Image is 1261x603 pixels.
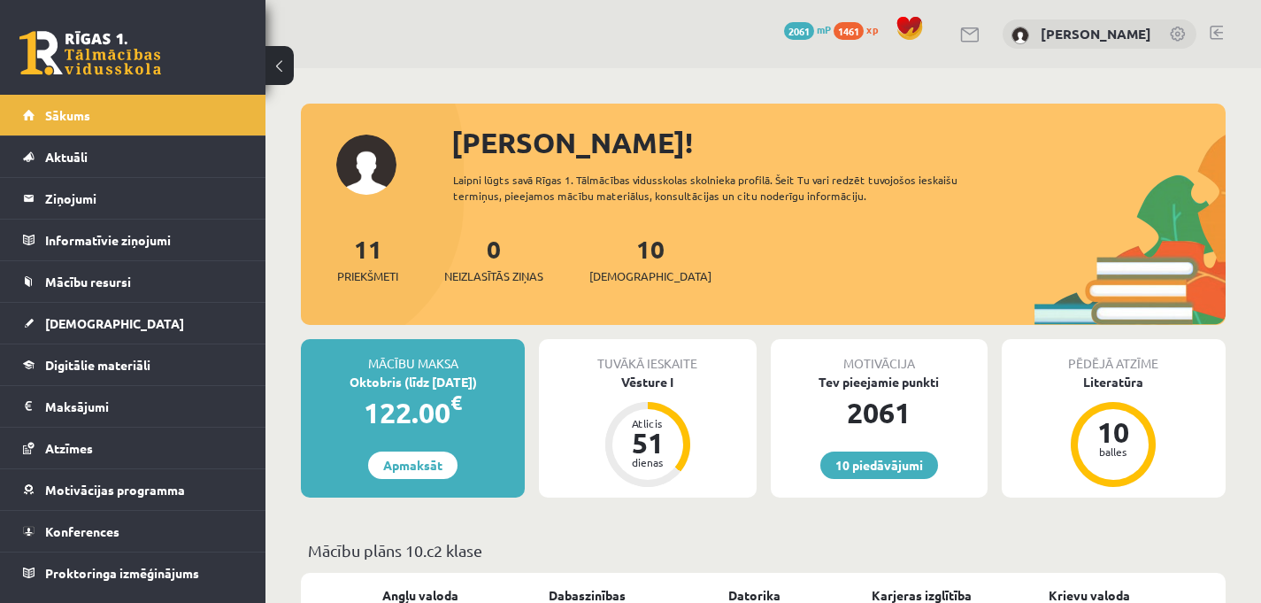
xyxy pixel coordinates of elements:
[45,315,184,331] span: [DEMOGRAPHIC_DATA]
[308,538,1219,562] p: Mācību plāns 10.c2 klase
[23,261,243,302] a: Mācību resursi
[834,22,864,40] span: 1461
[444,267,543,285] span: Neizlasītās ziņas
[23,220,243,260] a: Informatīvie ziņojumi
[539,339,756,373] div: Tuvākā ieskaite
[45,178,243,219] legend: Ziņojumi
[45,565,199,581] span: Proktoringa izmēģinājums
[539,373,756,391] div: Vēsture I
[817,22,831,36] span: mP
[1011,27,1029,44] img: Anna Leibus
[23,95,243,135] a: Sākums
[45,440,93,456] span: Atzīmes
[1087,418,1140,446] div: 10
[23,303,243,344] a: [DEMOGRAPHIC_DATA]
[621,418,674,429] div: Atlicis
[23,344,243,385] a: Digitālie materiāli
[834,22,887,36] a: 1461 xp
[23,136,243,177] a: Aktuāli
[23,511,243,552] a: Konferences
[45,523,119,539] span: Konferences
[444,233,543,285] a: 0Neizlasītās ziņas
[23,469,243,510] a: Motivācijas programma
[589,267,711,285] span: [DEMOGRAPHIC_DATA]
[771,339,988,373] div: Motivācija
[45,357,150,373] span: Digitālie materiāli
[301,373,525,391] div: Oktobris (līdz [DATE])
[771,391,988,434] div: 2061
[621,429,674,457] div: 51
[1002,373,1226,490] a: Literatūra 10 balles
[301,339,525,373] div: Mācību maksa
[23,428,243,468] a: Atzīmes
[450,390,462,415] span: €
[301,391,525,434] div: 122.00
[1041,25,1151,43] a: [PERSON_NAME]
[45,386,243,427] legend: Maksājumi
[368,452,457,479] a: Apmaksāt
[45,107,90,123] span: Sākums
[45,149,88,165] span: Aktuāli
[1002,339,1226,373] div: Pēdējā atzīme
[784,22,814,40] span: 2061
[771,373,988,391] div: Tev pieejamie punkti
[820,452,938,479] a: 10 piedāvājumi
[23,178,243,219] a: Ziņojumi
[337,233,398,285] a: 11Priekšmeti
[451,121,1226,164] div: [PERSON_NAME]!
[23,553,243,593] a: Proktoringa izmēģinājums
[866,22,878,36] span: xp
[539,373,756,490] a: Vēsture I Atlicis 51 dienas
[1002,373,1226,391] div: Literatūra
[19,31,161,75] a: Rīgas 1. Tālmācības vidusskola
[1087,446,1140,457] div: balles
[45,220,243,260] legend: Informatīvie ziņojumi
[621,457,674,468] div: dienas
[589,233,711,285] a: 10[DEMOGRAPHIC_DATA]
[23,386,243,427] a: Maksājumi
[337,267,398,285] span: Priekšmeti
[45,274,131,290] span: Mācību resursi
[453,172,1008,204] div: Laipni lūgts savā Rīgas 1. Tālmācības vidusskolas skolnieka profilā. Šeit Tu vari redzēt tuvojošo...
[45,482,185,498] span: Motivācijas programma
[784,22,831,36] a: 2061 mP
